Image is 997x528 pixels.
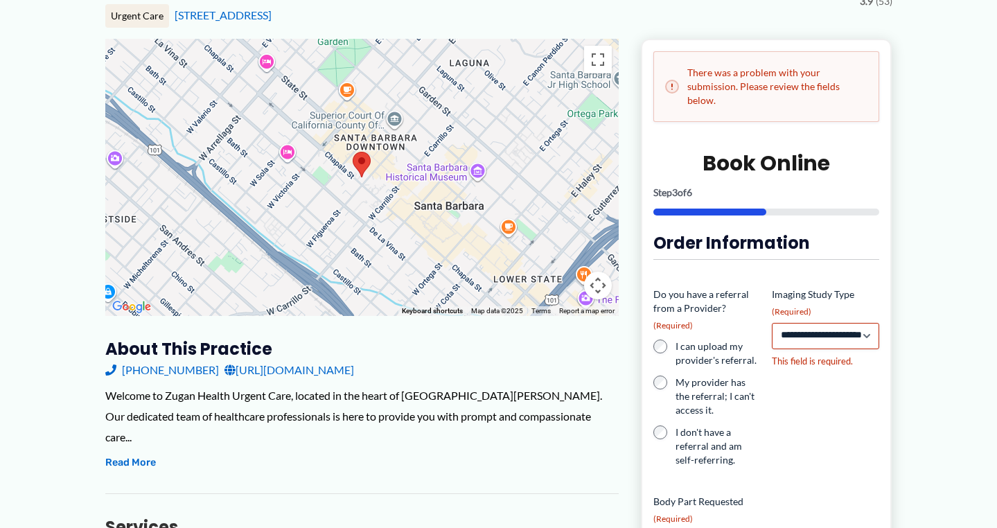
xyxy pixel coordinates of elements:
[772,288,879,317] label: Imaging Study Type
[653,495,761,525] label: Body Part Requested
[584,46,612,73] button: Toggle fullscreen view
[653,513,693,524] span: (Required)
[109,298,155,316] a: Open this area in Google Maps (opens a new window)
[772,355,879,368] div: This field is required.
[175,8,272,21] a: [STREET_ADDRESS]
[584,272,612,299] button: Map camera controls
[653,320,693,331] span: (Required)
[676,376,761,417] label: My provider has the referral; I can't access it.
[105,360,219,380] a: [PHONE_NUMBER]
[224,360,354,380] a: [URL][DOMAIN_NAME]
[676,340,761,367] label: I can upload my provider's referral.
[653,150,880,177] h2: Book Online
[653,288,761,331] legend: Do you have a referral from a Provider?
[676,425,761,467] label: I don't have a referral and am self-referring.
[471,307,523,315] span: Map data ©2025
[559,307,615,315] a: Report a map error
[105,338,619,360] h3: About this practice
[402,306,463,316] button: Keyboard shortcuts
[531,307,551,315] a: Terms (opens in new tab)
[665,66,868,107] h2: There was a problem with your submission. Please review the fields below.
[105,4,169,28] div: Urgent Care
[772,306,811,317] span: (Required)
[653,188,880,197] p: Step of
[672,186,678,198] span: 3
[105,455,156,471] button: Read More
[109,298,155,316] img: Google
[105,385,619,447] div: Welcome to Zugan Health Urgent Care, located in the heart of [GEOGRAPHIC_DATA][PERSON_NAME]. Our ...
[687,186,692,198] span: 6
[653,232,880,254] h3: Order Information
